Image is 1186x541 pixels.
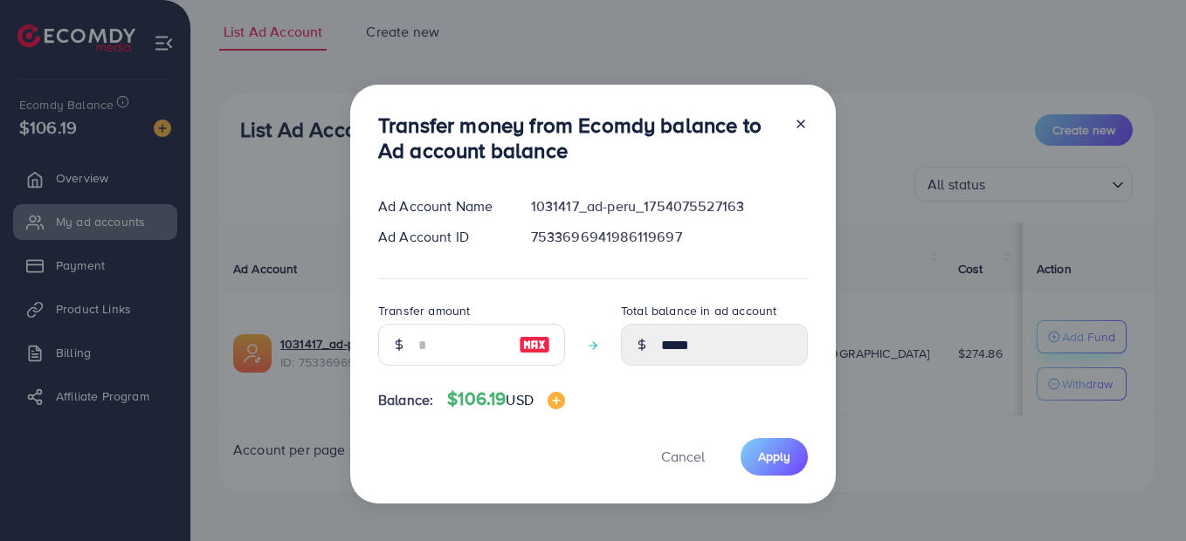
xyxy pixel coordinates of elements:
iframe: Chat [1112,462,1173,528]
img: image [519,334,550,355]
div: 7533696941986119697 [517,227,822,247]
span: USD [506,390,533,409]
span: Balance: [378,390,433,410]
span: Cancel [661,447,705,466]
div: Ad Account ID [364,227,517,247]
button: Apply [741,438,808,476]
label: Transfer amount [378,302,470,319]
span: Apply [758,448,790,465]
div: 1031417_ad-peru_1754075527163 [517,196,822,216]
label: Total balance in ad account [621,302,776,319]
button: Cancel [639,438,727,476]
h3: Transfer money from Ecomdy balance to Ad account balance [378,113,780,163]
h4: $106.19 [447,388,565,410]
img: image [548,392,565,409]
div: Ad Account Name [364,196,517,216]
